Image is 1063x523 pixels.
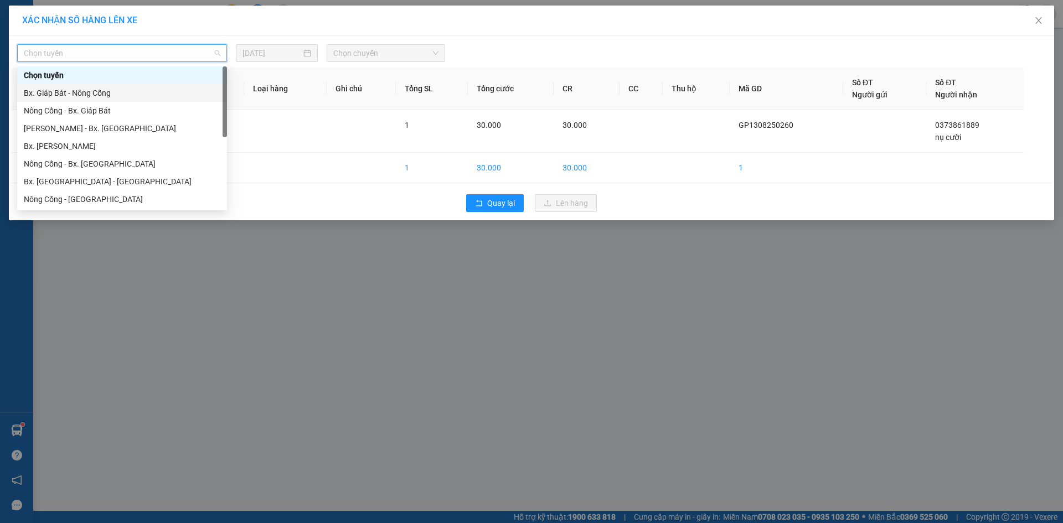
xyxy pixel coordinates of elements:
[852,78,873,87] span: Số ĐT
[468,153,554,183] td: 30.000
[24,69,220,81] div: Chọn tuyến
[333,45,438,61] span: Chọn chuyến
[17,190,227,208] div: Nông Cống - Bắc Ninh
[475,199,483,208] span: rollback
[935,121,979,130] span: 0373861889
[12,68,62,110] th: STT
[17,137,227,155] div: Bx. Gia Lâm - Như Thanh
[17,66,227,84] div: Chọn tuyến
[24,9,94,45] strong: CHUYỂN PHÁT NHANH ĐÔNG LÝ
[24,158,220,170] div: Nông Cống - Bx. [GEOGRAPHIC_DATA]
[466,194,524,212] button: rollbackQuay lại
[17,102,227,120] div: Nông Cống - Bx. Giáp Bát
[17,84,227,102] div: Bx. Giáp Bát - Nông Cống
[24,175,220,188] div: Bx. [GEOGRAPHIC_DATA] - [GEOGRAPHIC_DATA]
[12,110,62,153] td: 1
[935,90,977,99] span: Người nhận
[935,78,956,87] span: Số ĐT
[24,140,220,152] div: Bx. [PERSON_NAME]
[242,47,301,59] input: 13/08/2025
[935,133,961,142] span: nụ cười
[1034,16,1043,25] span: close
[405,121,409,130] span: 1
[739,121,793,130] span: GP1308250260
[17,155,227,173] div: Nông Cống - Bx. Mỹ Đình
[29,47,88,71] span: SĐT XE 0917 334 127
[24,193,220,205] div: Nông Cống - [GEOGRAPHIC_DATA]
[730,153,843,183] td: 1
[28,73,89,97] strong: PHIẾU BIÊN NHẬN
[852,90,887,99] span: Người gửi
[22,15,137,25] span: XÁC NHẬN SỐ HÀNG LÊN XE
[396,153,468,183] td: 1
[24,45,220,61] span: Chọn tuyến
[17,173,227,190] div: Bx. Mỹ Đình - Nông Cống
[1023,6,1054,37] button: Close
[554,68,620,110] th: CR
[6,38,22,77] img: logo
[487,197,515,209] span: Quay lại
[24,105,220,117] div: Nông Cống - Bx. Giáp Bát
[468,68,554,110] th: Tổng cước
[620,68,663,110] th: CC
[563,121,587,130] span: 30.000
[95,57,161,69] span: GP1308250260
[24,122,220,134] div: [PERSON_NAME] - Bx. [GEOGRAPHIC_DATA]
[327,68,396,110] th: Ghi chú
[535,194,597,212] button: uploadLên hàng
[554,153,620,183] td: 30.000
[730,68,843,110] th: Mã GD
[17,120,227,137] div: Như Thanh - Bx. Gia Lâm
[24,87,220,99] div: Bx. Giáp Bát - Nông Cống
[244,68,327,110] th: Loại hàng
[477,121,501,130] span: 30.000
[396,68,468,110] th: Tổng SL
[663,68,730,110] th: Thu hộ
